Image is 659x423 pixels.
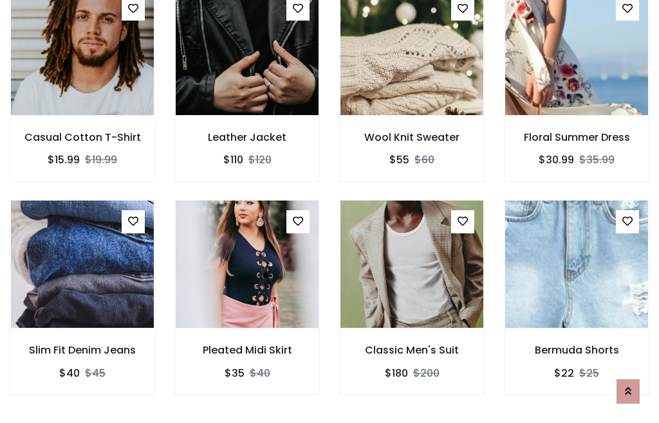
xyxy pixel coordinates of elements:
del: $60 [414,152,434,167]
h6: Casual Cotton T-Shirt [10,131,154,143]
del: $19.99 [85,152,117,167]
del: $120 [248,152,272,167]
h6: $15.99 [48,154,80,166]
h6: Pleated Midi Skirt [175,344,319,356]
h6: Slim Fit Denim Jeans [10,344,154,356]
h6: Wool Knit Sweater [340,131,484,143]
h6: $22 [554,367,574,379]
h6: Leather Jacket [175,131,319,143]
h6: Bermuda Shorts [505,344,649,356]
h6: $180 [385,367,408,379]
h6: $110 [223,154,243,166]
h6: Floral Summer Dress [505,131,649,143]
del: $45 [85,366,106,381]
del: $40 [250,366,270,381]
del: $35.99 [579,152,615,167]
h6: $30.99 [539,154,574,166]
del: $200 [413,366,440,381]
del: $25 [579,366,599,381]
h6: $55 [389,154,409,166]
h6: $40 [59,367,80,379]
h6: Classic Men's Suit [340,344,484,356]
h6: $35 [225,367,245,379]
